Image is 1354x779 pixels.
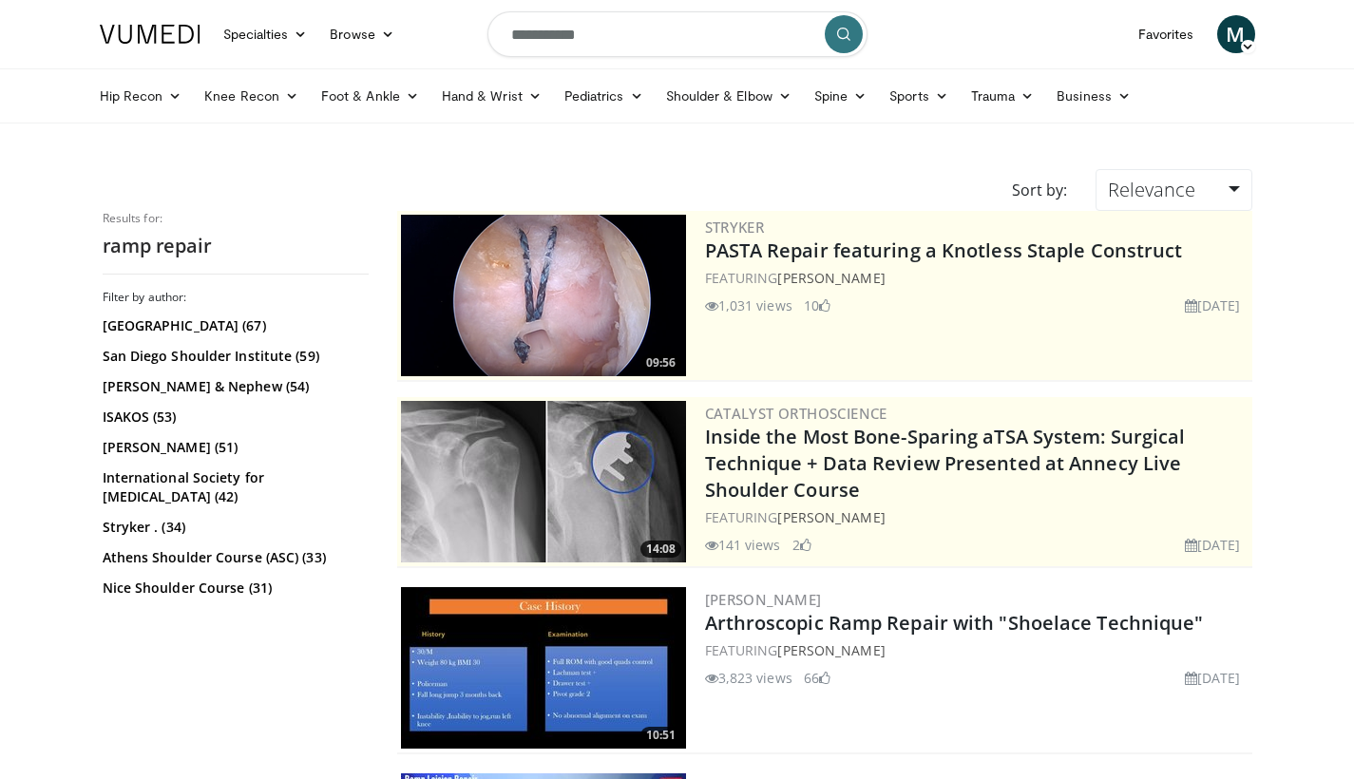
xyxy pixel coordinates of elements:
[803,77,878,115] a: Spine
[998,169,1081,211] div: Sort by:
[401,401,686,562] a: 14:08
[401,215,686,376] a: 09:56
[103,438,364,457] a: [PERSON_NAME] (51)
[103,518,364,537] a: Stryker . (34)
[705,237,1183,263] a: PASTA Repair featuring a Knotless Staple Construct
[640,727,681,744] span: 10:51
[792,535,811,555] li: 2
[1045,77,1142,115] a: Business
[100,25,200,44] img: VuMedi Logo
[640,354,681,371] span: 09:56
[103,377,364,396] a: [PERSON_NAME] & Nephew (54)
[1185,295,1241,315] li: [DATE]
[318,15,406,53] a: Browse
[640,541,681,558] span: 14:08
[401,587,686,749] img: 37e67030-ce23-4c31-9344-e75ee6bbfd8f.300x170_q85_crop-smart_upscale.jpg
[705,640,1249,660] div: FEATURING
[705,404,887,423] a: Catalyst OrthoScience
[705,268,1249,288] div: FEATURING
[705,507,1249,527] div: FEATURING
[878,77,960,115] a: Sports
[705,590,822,609] a: [PERSON_NAME]
[103,548,364,567] a: Athens Shoulder Course (ASC) (33)
[103,316,364,335] a: [GEOGRAPHIC_DATA] (67)
[103,347,364,366] a: San Diego Shoulder Institute (59)
[1108,177,1195,202] span: Relevance
[705,424,1186,503] a: Inside the Most Bone-Sparing aTSA System: Surgical Technique + Data Review Presented at Annecy Li...
[103,290,369,305] h3: Filter by author:
[1127,15,1206,53] a: Favorites
[310,77,430,115] a: Foot & Ankle
[777,269,885,287] a: [PERSON_NAME]
[655,77,803,115] a: Shoulder & Elbow
[553,77,655,115] a: Pediatrics
[88,77,194,115] a: Hip Recon
[103,468,364,506] a: International Society for [MEDICAL_DATA] (42)
[1096,169,1251,211] a: Relevance
[401,401,686,562] img: 9f15458b-d013-4cfd-976d-a83a3859932f.300x170_q85_crop-smart_upscale.jpg
[705,218,765,237] a: Stryker
[1185,535,1241,555] li: [DATE]
[193,77,310,115] a: Knee Recon
[401,215,686,376] img: 84acc7eb-cb93-455a-a344-5c35427a46c1.png.300x170_q85_crop-smart_upscale.png
[804,668,830,688] li: 66
[103,408,364,427] a: ISAKOS (53)
[777,641,885,659] a: [PERSON_NAME]
[1185,668,1241,688] li: [DATE]
[103,211,369,226] p: Results for:
[705,610,1204,636] a: Arthroscopic Ramp Repair with "Shoelace Technique"
[705,668,792,688] li: 3,823 views
[1217,15,1255,53] a: M
[705,535,781,555] li: 141 views
[430,77,553,115] a: Hand & Wrist
[960,77,1046,115] a: Trauma
[804,295,830,315] li: 10
[103,234,369,258] h2: ramp repair
[401,587,686,749] a: 10:51
[705,295,792,315] li: 1,031 views
[103,579,364,598] a: Nice Shoulder Course (31)
[487,11,868,57] input: Search topics, interventions
[777,508,885,526] a: [PERSON_NAME]
[212,15,319,53] a: Specialties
